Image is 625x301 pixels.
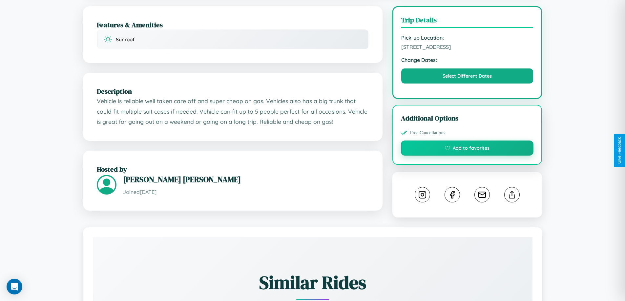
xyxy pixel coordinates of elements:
span: [STREET_ADDRESS] [401,44,533,50]
h3: [PERSON_NAME] [PERSON_NAME] [123,174,369,185]
span: Free Cancellations [410,130,446,136]
button: Add to favorites [401,141,534,156]
h3: Trip Details [401,15,533,28]
strong: Change Dates: [401,57,533,63]
p: Vehicle is reliable well taken care off and super cheap on gas. Vehicles also has a big trunk tha... [97,96,369,127]
div: Open Intercom Messenger [7,279,22,294]
span: Sunroof [116,36,135,43]
h2: Description [97,86,369,96]
h2: Hosted by [97,164,369,174]
div: Give Feedback [617,137,622,164]
h2: Features & Amenities [97,20,369,29]
h2: Similar Rides [116,270,510,295]
h3: Additional Options [401,113,534,123]
strong: Pick-up Location: [401,34,533,41]
button: Select Different Dates [401,68,533,84]
p: Joined [DATE] [123,187,369,197]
